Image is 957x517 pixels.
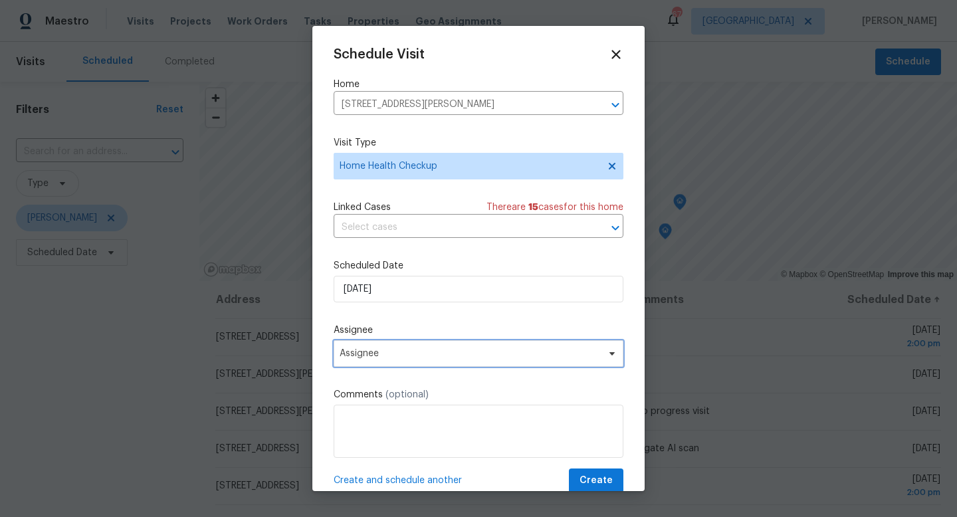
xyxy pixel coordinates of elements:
span: Schedule Visit [334,48,425,61]
span: Create [580,472,613,489]
label: Visit Type [334,136,623,150]
label: Home [334,78,623,91]
button: Create [569,468,623,493]
span: Create and schedule another [334,474,462,487]
span: There are case s for this home [486,201,623,214]
input: Select cases [334,217,586,238]
label: Scheduled Date [334,259,623,272]
label: Comments [334,388,623,401]
button: Open [606,219,625,237]
input: Enter in an address [334,94,586,115]
span: Close [609,47,623,62]
span: 15 [528,203,538,212]
input: M/D/YYYY [334,276,623,302]
span: Home Health Checkup [340,159,598,173]
span: (optional) [385,390,429,399]
span: Assignee [340,348,600,359]
button: Open [606,96,625,114]
label: Assignee [334,324,623,337]
span: Linked Cases [334,201,391,214]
